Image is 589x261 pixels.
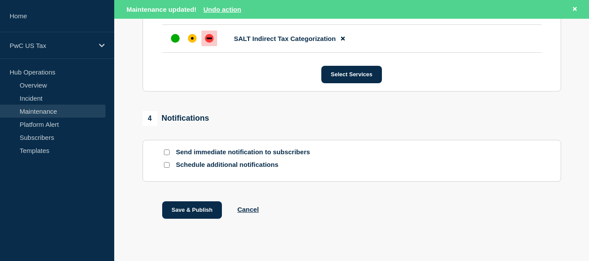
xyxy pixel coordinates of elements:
button: Save & Publish [162,201,222,219]
input: Schedule additional notifications [164,162,170,168]
div: down [205,34,214,43]
span: 4 [143,111,157,126]
p: PwC US Tax [10,42,93,49]
div: up [171,34,180,43]
span: SALT Indirect Tax Categorization [234,35,336,42]
div: affected [188,34,197,43]
p: Schedule additional notifications [176,161,316,169]
div: Notifications [143,111,209,126]
input: Send immediate notification to subscribers [164,149,170,155]
p: Send immediate notification to subscribers [176,148,316,156]
span: Maintenance updated! [126,6,197,13]
button: Select Services [321,66,382,83]
button: Undo action [204,6,242,13]
button: Cancel [237,206,259,213]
